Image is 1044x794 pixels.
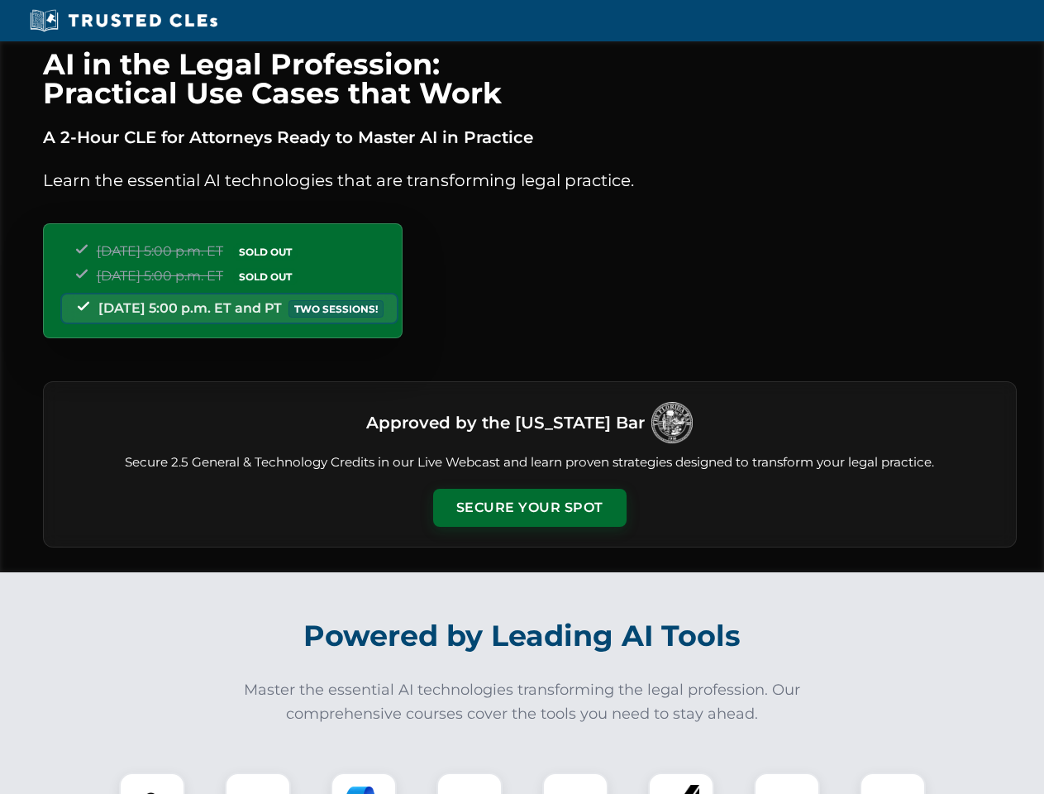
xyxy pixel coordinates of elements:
span: [DATE] 5:00 p.m. ET [97,268,223,284]
h3: Approved by the [US_STATE] Bar [366,408,645,438]
p: Secure 2.5 General & Technology Credits in our Live Webcast and learn proven strategies designed ... [64,453,996,472]
img: Logo [651,402,693,443]
p: A 2-Hour CLE for Attorneys Ready to Master AI in Practice [43,124,1017,151]
span: SOLD OUT [233,243,298,261]
img: Trusted CLEs [25,8,222,33]
h2: Powered by Leading AI Tools [64,607,980,665]
span: SOLD OUT [233,268,298,285]
span: [DATE] 5:00 p.m. ET [97,243,223,259]
p: Learn the essential AI technologies that are transforming legal practice. [43,167,1017,194]
button: Secure Your Spot [433,489,627,527]
h1: AI in the Legal Profession: Practical Use Cases that Work [43,50,1017,108]
p: Master the essential AI technologies transforming the legal profession. Our comprehensive courses... [233,678,812,726]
